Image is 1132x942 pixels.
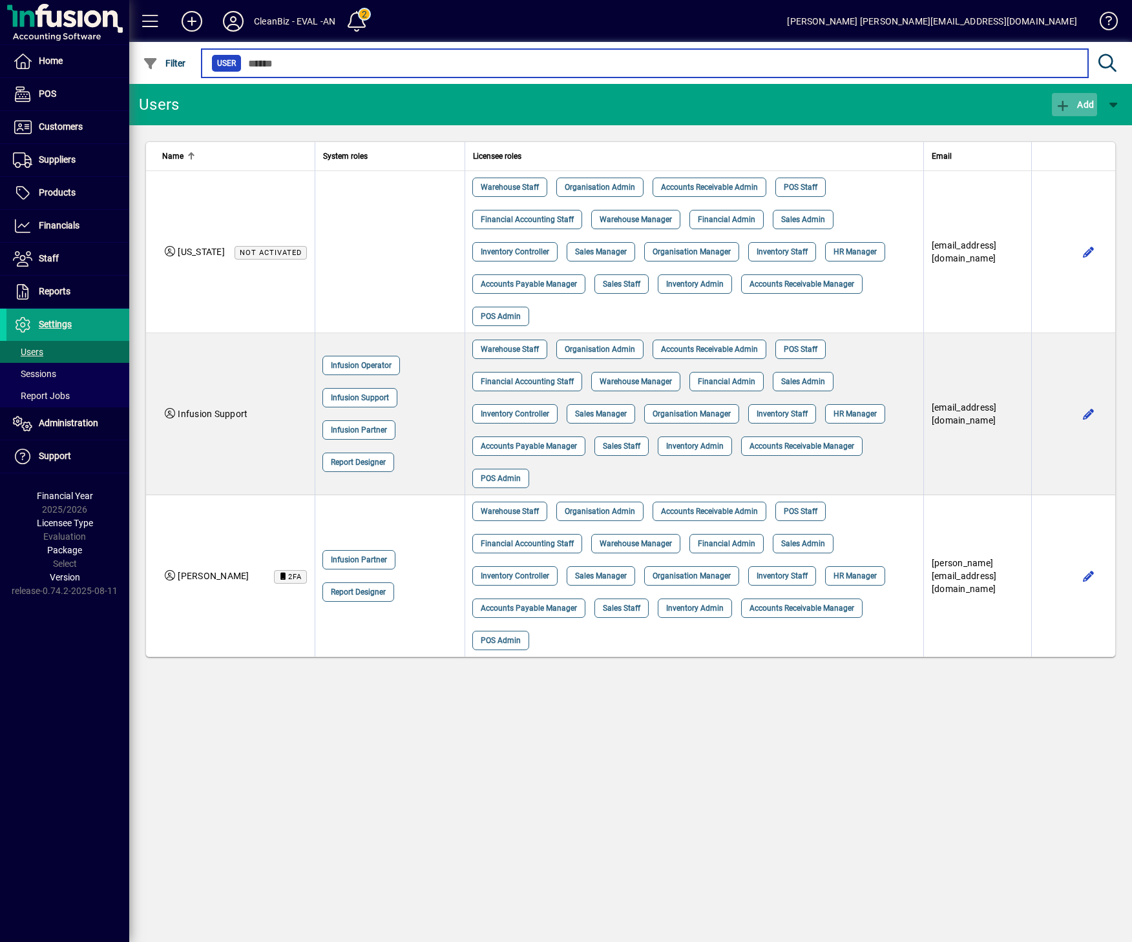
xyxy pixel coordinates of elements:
span: Add [1055,99,1094,110]
span: Financial Admin [698,375,755,388]
span: Warehouse Staff [481,181,539,194]
span: Organisation Admin [565,343,635,356]
span: Sales Admin [781,375,825,388]
span: Inventory Controller [481,245,549,258]
span: Sales Staff [603,278,640,291]
span: [PERSON_NAME] [178,571,249,581]
span: [EMAIL_ADDRESS][DOMAIN_NAME] [932,402,997,425]
span: Sessions [13,369,56,379]
span: Administration [39,418,98,428]
span: Infusion Partner [331,424,387,436]
span: POS Staff [784,343,817,356]
span: POS Staff [784,505,817,518]
span: [EMAIL_ADDRESS][DOMAIN_NAME] [932,240,997,263]
span: Sales Staff [603,602,640,615]
button: Edit [1078,404,1099,424]
span: Report Designer [331,456,386,469]
span: HR Manager [833,245,877,258]
span: Report Designer [331,586,386,599]
span: Filter [143,58,186,68]
button: Edit [1078,566,1099,586]
span: Accounts Payable Manager [481,440,577,453]
button: Add [1052,93,1097,116]
span: Infusion Partner [331,553,387,566]
span: Warehouse Staff [481,343,539,356]
a: POS [6,78,129,110]
span: Accounts Receivable Manager [749,602,854,615]
span: Version [50,572,80,582]
span: Organisation Admin [565,505,635,518]
span: Accounts Receivable Admin [661,505,758,518]
span: Accounts Receivable Manager [749,440,854,453]
span: Financial Year [37,491,93,501]
span: Warehouse Staff [481,505,539,518]
span: Infusion Operator [331,359,392,372]
span: Products [39,187,76,198]
span: Inventory Staff [757,407,808,420]
span: Licensee Type [37,518,93,528]
span: Staff [39,253,59,263]
button: Filter [140,52,189,75]
div: [PERSON_NAME] [PERSON_NAME][EMAIL_ADDRESS][DOMAIN_NAME] [787,11,1077,32]
app-status-label: Time-based One-time Password (TOTP) Two-factor Authentication (2FA) enabled [264,569,307,583]
a: Products [6,177,129,209]
span: Users [13,347,43,357]
span: Organisation Admin [565,181,635,194]
span: Not activated [240,249,302,257]
span: Organisation Manager [653,407,731,420]
span: Suppliers [39,154,76,165]
span: Reports [39,286,70,296]
span: Name [162,149,183,163]
a: Support [6,440,129,473]
span: Warehouse Manager [600,375,672,388]
span: POS Staff [784,181,817,194]
a: Knowledge Base [1090,3,1116,45]
span: Inventory Controller [481,407,549,420]
a: Reports [6,276,129,308]
span: Infusion Support [331,391,389,404]
span: Financial Admin [698,537,755,550]
span: Accounts Receivable Admin [661,181,758,194]
span: Sales Manager [575,569,627,582]
span: Organisation Manager [653,245,731,258]
a: Home [6,45,129,77]
span: Financial Admin [698,213,755,226]
span: Customers [39,121,83,132]
span: Sales Admin [781,537,825,550]
a: Financials [6,210,129,242]
span: Sales Manager [575,407,627,420]
div: CleanBiz - EVAL -AN [254,11,335,32]
span: Warehouse Manager [600,537,672,550]
span: Financials [39,220,79,230]
span: Inventory Admin [666,278,724,291]
span: Inventory Admin [666,602,724,615]
span: Licensee roles [473,149,521,163]
a: Administration [6,407,129,440]
span: Inventory Staff [757,245,808,258]
button: Add [171,10,213,33]
span: Sales Staff [603,440,640,453]
span: Warehouse Manager [600,213,672,226]
span: HR Manager [833,407,877,420]
span: Package [47,545,82,555]
span: POS Admin [481,472,521,485]
span: Financial Accounting Staff [481,213,574,226]
a: Staff [6,243,129,275]
span: Inventory Admin [666,440,724,453]
span: Accounts Receivable Manager [749,278,854,291]
span: Organisation Manager [653,569,731,582]
span: HR Manager [833,569,877,582]
span: User [217,57,236,70]
span: POS [39,88,56,99]
a: Sessions [6,363,129,385]
a: Customers [6,111,129,143]
span: POS Admin [481,310,521,323]
span: Accounts Receivable Admin [661,343,758,356]
span: Accounts Payable Manager [481,278,577,291]
a: Report Jobs [6,385,129,407]
a: Users [6,341,129,363]
span: Accounts Payable Manager [481,602,577,615]
span: Home [39,56,63,66]
span: Infusion Support [178,409,247,419]
span: Financial Accounting Staff [481,375,574,388]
